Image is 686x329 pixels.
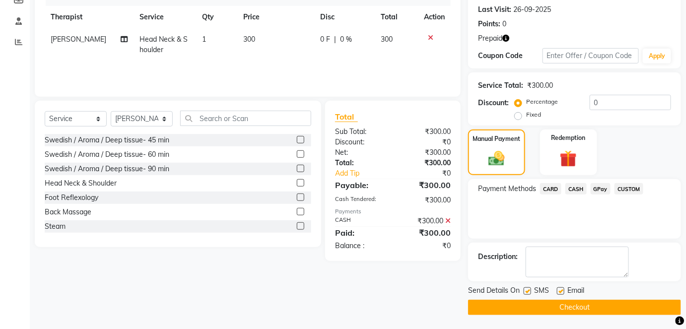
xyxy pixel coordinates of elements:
[478,80,523,91] div: Service Total:
[340,34,352,45] span: 0 %
[328,179,393,191] div: Payable:
[478,33,502,44] span: Prepaid
[478,98,509,108] div: Discount:
[393,158,458,168] div: ₹300.00
[418,6,451,28] th: Action
[243,35,255,44] span: 300
[328,127,393,137] div: Sub Total:
[502,19,506,29] div: 0
[526,97,558,106] label: Percentage
[393,179,458,191] div: ₹300.00
[393,227,458,239] div: ₹300.00
[45,178,117,189] div: Head Neck & Shoulder
[335,112,358,122] span: Total
[328,241,393,251] div: Balance :
[202,35,206,44] span: 1
[328,158,393,168] div: Total:
[237,6,314,28] th: Price
[478,252,518,262] div: Description:
[196,6,237,28] th: Qty
[554,148,582,170] img: _gift.svg
[45,207,91,217] div: Back Massage
[478,19,500,29] div: Points:
[393,216,458,226] div: ₹300.00
[328,147,393,158] div: Net:
[328,137,393,147] div: Discount:
[328,168,404,179] a: Add Tip
[567,285,584,298] span: Email
[140,35,188,54] span: Head Neck & Shoulder
[314,6,375,28] th: Disc
[45,221,66,232] div: Steam
[328,216,393,226] div: CASH
[483,149,510,168] img: _cash.svg
[45,193,98,203] div: Foot Reflexology
[393,127,458,137] div: ₹300.00
[393,195,458,205] div: ₹300.00
[45,149,169,160] div: Swedish / Aroma / Deep tissue- 60 min
[468,285,520,298] span: Send Details On
[328,227,393,239] div: Paid:
[134,6,196,28] th: Service
[381,35,393,44] span: 300
[534,285,549,298] span: SMS
[393,241,458,251] div: ₹0
[334,34,336,45] span: |
[478,184,536,194] span: Payment Methods
[393,137,458,147] div: ₹0
[328,195,393,205] div: Cash Tendered:
[320,34,330,45] span: 0 F
[540,183,561,195] span: CARD
[526,110,541,119] label: Fixed
[643,49,671,64] button: Apply
[551,133,586,142] label: Redemption
[375,6,418,28] th: Total
[478,4,511,15] div: Last Visit:
[473,134,520,143] label: Manual Payment
[404,168,458,179] div: ₹0
[468,300,681,315] button: Checkout
[45,6,134,28] th: Therapist
[180,111,311,126] input: Search or Scan
[51,35,106,44] span: [PERSON_NAME]
[591,183,611,195] span: GPay
[527,80,553,91] div: ₹300.00
[565,183,587,195] span: CASH
[478,51,543,61] div: Coupon Code
[543,48,639,64] input: Enter Offer / Coupon Code
[393,147,458,158] div: ₹300.00
[45,164,169,174] div: Swedish / Aroma / Deep tissue- 90 min
[335,207,451,216] div: Payments
[615,183,643,195] span: CUSTOM
[45,135,169,145] div: Swedish / Aroma / Deep tissue- 45 min
[513,4,551,15] div: 26-09-2025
